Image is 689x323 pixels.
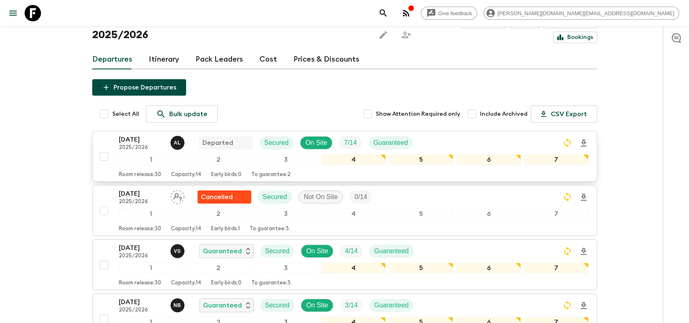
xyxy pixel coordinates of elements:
[171,247,186,253] span: vincent Scott
[202,138,233,148] p: Departed
[301,299,333,312] div: On Site
[186,154,250,165] div: 2
[171,172,201,178] p: Capacity: 14
[265,246,290,256] p: Secured
[562,300,572,310] svg: Sync Required - Changes detected
[457,208,521,219] div: 6
[321,263,386,273] div: 4
[524,263,589,273] div: 7
[254,154,318,165] div: 3
[119,144,164,151] p: 2025/2026
[119,135,164,144] p: [DATE]
[579,301,589,311] svg: Download Onboarding
[112,110,139,118] span: Select All
[171,301,186,307] span: Nafise Blake
[251,172,291,178] p: To guarantee: 2
[339,136,362,149] div: Trip Fill
[211,226,240,232] p: Early birds: 1
[254,263,318,273] div: 3
[119,172,161,178] p: Room release: 30
[579,247,589,257] svg: Download Onboarding
[119,208,183,219] div: 1
[198,190,251,204] div: Flash Pack cancellation
[92,10,368,43] h1: [GEOGRAPHIC_DATA]: City to Coast (PA1) 2025/2026
[389,263,453,273] div: 5
[484,7,679,20] div: [PERSON_NAME][DOMAIN_NAME][EMAIL_ADDRESS][DOMAIN_NAME]
[321,154,386,165] div: 4
[350,190,372,204] div: Trip Fill
[524,154,589,165] div: 7
[306,300,328,310] p: On Site
[119,280,161,286] p: Room release: 30
[119,199,164,205] p: 2025/2026
[254,208,318,219] div: 3
[345,300,357,310] p: 3 / 14
[92,79,186,96] button: Propose Departures
[345,246,357,256] p: 4 / 14
[196,50,243,69] a: Pack Leaders
[173,302,181,309] p: N B
[260,245,295,258] div: Secured
[171,138,186,145] span: Abdiel Luis
[389,208,453,219] div: 5
[562,192,572,202] svg: Sync Required - Changes detected
[374,300,409,310] p: Guaranteed
[375,5,391,21] button: search adventures
[340,245,362,258] div: Trip Fill
[119,297,164,307] p: [DATE]
[174,248,181,254] p: v S
[321,208,386,219] div: 4
[298,190,343,204] div: Not On Site
[355,192,367,202] p: 0 / 14
[264,138,289,148] p: Secured
[562,138,572,148] svg: Sync Required - Changes detected
[119,189,164,199] p: [DATE]
[92,131,597,182] button: [DATE]2025/2026Abdiel LuisDepartedSecuredOn SiteTrip FillGuaranteed1234567Room release:30Capacity...
[553,32,597,43] a: Bookings
[146,105,218,123] a: Bulk update
[457,263,521,273] div: 6
[171,280,201,286] p: Capacity: 14
[119,253,164,259] p: 2025/2026
[305,138,327,148] p: On Site
[119,307,164,314] p: 2025/2026
[119,263,183,273] div: 1
[211,172,241,178] p: Early birds: 0
[306,246,328,256] p: On Site
[119,226,161,232] p: Room release: 30
[203,246,242,256] p: Guaranteed
[92,239,597,290] button: [DATE]2025/2026vincent ScottGuaranteedSecuredOn SiteTrip FillGuaranteed1234567Room release:30Capa...
[340,299,362,312] div: Trip Fill
[171,226,201,232] p: Capacity: 14
[389,154,453,165] div: 5
[260,299,295,312] div: Secured
[579,192,589,202] svg: Download Onboarding
[301,245,333,258] div: On Site
[203,300,242,310] p: Guaranteed
[304,192,338,202] p: Not On Site
[149,50,179,69] a: Itinerary
[171,244,186,258] button: vS
[186,208,250,219] div: 2
[344,138,357,148] p: 7 / 14
[579,138,589,148] svg: Download Onboarding
[259,136,294,149] div: Secured
[373,138,408,148] p: Guaranteed
[201,192,233,202] p: Cancelled
[434,10,477,16] span: Give feedback
[375,27,391,43] button: Edit this itinerary
[251,280,291,286] p: To guarantee: 3
[211,280,241,286] p: Early birds: 0
[259,50,277,69] a: Cost
[531,105,597,123] button: CSV Export
[92,50,132,69] a: Departures
[250,226,289,232] p: To guarantee: 3
[562,246,572,256] svg: Sync Required - Changes detected
[421,7,477,20] a: Give feedback
[398,27,414,43] span: Share this itinerary
[169,109,207,119] p: Bulk update
[171,192,184,199] span: Assign pack leader
[263,192,287,202] p: Secured
[92,185,597,236] button: [DATE]2025/2026Assign pack leaderFlash Pack cancellationSecuredNot On SiteTrip Fill1234567Room re...
[376,110,460,118] span: Show Attention Required only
